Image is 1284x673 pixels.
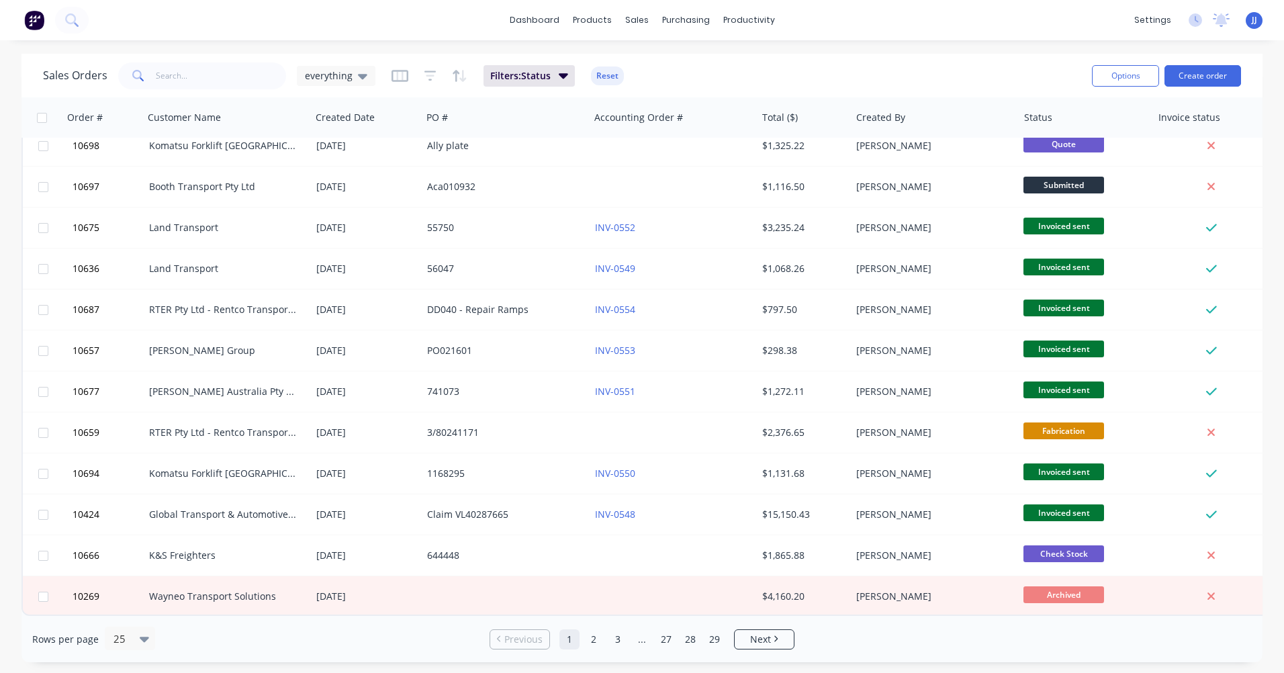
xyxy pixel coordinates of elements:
span: Next [750,633,771,646]
div: [DATE] [316,590,416,603]
div: Booth Transport Pty Ltd [149,180,298,193]
span: 10698 [73,139,99,152]
a: INV-0552 [595,221,635,234]
div: 741073 [427,385,576,398]
a: INV-0551 [595,385,635,398]
button: 10424 [68,494,149,535]
span: 10636 [73,262,99,275]
div: [DATE] [316,303,416,316]
span: Invoiced sent [1023,218,1104,234]
span: 10659 [73,426,99,439]
div: [DATE] [316,344,416,357]
div: $3,235.24 [762,221,841,234]
div: DD040 - Repair Ramps [427,303,576,316]
div: Wayneo Transport Solutions [149,590,298,603]
div: 56047 [427,262,576,275]
a: INV-0554 [595,303,635,316]
div: 3/80241171 [427,426,576,439]
span: 10666 [73,549,99,562]
a: Page 27 [656,629,676,649]
div: Created Date [316,111,375,124]
div: $15,150.43 [762,508,841,521]
a: INV-0550 [595,467,635,480]
div: [PERSON_NAME] [856,303,1005,316]
div: [DATE] [316,467,416,480]
h1: Sales Orders [43,69,107,82]
div: Komatsu Forklift [GEOGRAPHIC_DATA] [149,467,298,480]
a: Next page [735,633,794,646]
div: [PERSON_NAME] [856,467,1005,480]
span: 10657 [73,344,99,357]
div: [PERSON_NAME] [856,385,1005,398]
div: [PERSON_NAME] Group [149,344,298,357]
div: $1,272.11 [762,385,841,398]
div: $1,865.88 [762,549,841,562]
div: Land Transport [149,221,298,234]
div: [PERSON_NAME] [856,344,1005,357]
span: Invoiced sent [1023,300,1104,316]
div: purchasing [655,10,717,30]
span: 10269 [73,590,99,603]
a: INV-0549 [595,262,635,275]
button: Reset [591,66,624,85]
span: Invoiced sent [1023,463,1104,480]
span: Invoiced sent [1023,382,1104,398]
span: 10677 [73,385,99,398]
button: 10269 [68,576,149,617]
a: Page 2 [584,629,604,649]
div: [PERSON_NAME] Australia Pty Ltd [149,385,298,398]
div: $298.38 [762,344,841,357]
div: Ally plate [427,139,576,152]
button: 10697 [68,167,149,207]
div: [PERSON_NAME] [856,139,1005,152]
a: Page 1 is your current page [559,629,580,649]
span: Archived [1023,586,1104,603]
div: $1,068.26 [762,262,841,275]
button: Filters:Status [484,65,575,87]
div: [DATE] [316,508,416,521]
span: Previous [504,633,543,646]
div: [DATE] [316,180,416,193]
div: [DATE] [316,139,416,152]
input: Search... [156,62,287,89]
div: Aca010932 [427,180,576,193]
div: Global Transport & Automotive Insurance Solutions Pty Ltd [149,508,298,521]
span: Invoiced sent [1023,259,1104,275]
span: Invoiced sent [1023,341,1104,357]
div: [DATE] [316,426,416,439]
a: INV-0553 [595,344,635,357]
span: everything [305,69,353,83]
div: [PERSON_NAME] [856,180,1005,193]
div: Order # [67,111,103,124]
div: RTER Pty Ltd - Rentco Transport Equipment Rentals [149,426,298,439]
span: Filters: Status [490,69,551,83]
a: Page 28 [680,629,700,649]
a: INV-0548 [595,508,635,521]
div: Land Transport [149,262,298,275]
a: Page 29 [704,629,725,649]
button: 10659 [68,412,149,453]
div: $1,325.22 [762,139,841,152]
span: JJ [1252,14,1257,26]
div: [PERSON_NAME] [856,426,1005,439]
div: [DATE] [316,262,416,275]
div: [PERSON_NAME] [856,262,1005,275]
div: sales [618,10,655,30]
div: settings [1128,10,1178,30]
a: dashboard [503,10,566,30]
span: 10694 [73,467,99,480]
a: Jump forward [632,629,652,649]
a: Page 3 [608,629,628,649]
div: [PERSON_NAME] [856,508,1005,521]
button: Create order [1164,65,1241,87]
button: 10698 [68,126,149,166]
button: 10694 [68,453,149,494]
div: Accounting Order # [594,111,683,124]
button: 10636 [68,249,149,289]
button: Options [1092,65,1159,87]
div: Komatsu Forklift [GEOGRAPHIC_DATA] [149,139,298,152]
div: Created By [856,111,905,124]
div: Customer Name [148,111,221,124]
span: Fabrication [1023,422,1104,439]
button: 10687 [68,289,149,330]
